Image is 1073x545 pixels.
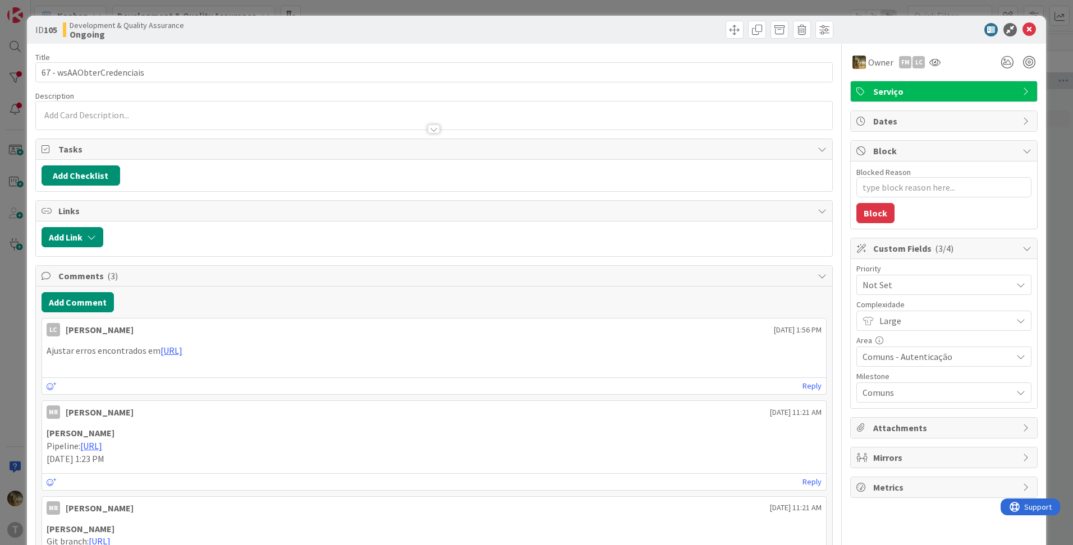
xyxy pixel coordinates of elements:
[47,427,114,438] strong: [PERSON_NAME]
[803,475,822,489] a: Reply
[35,62,833,82] input: type card name here...
[856,372,1031,380] div: Milestone
[47,405,60,419] div: MR
[47,523,114,534] strong: [PERSON_NAME]
[80,440,102,451] a: [URL]
[852,56,866,69] img: JC
[863,385,1006,400] span: Comuns
[47,440,80,451] span: Pipeline:
[803,379,822,393] a: Reply
[770,407,822,418] span: [DATE] 11:21 AM
[47,453,104,464] span: [DATE] 1:23 PM
[935,243,953,254] span: ( 3/4 )
[770,502,822,514] span: [DATE] 11:21 AM
[856,265,1031,272] div: Priority
[47,344,822,357] p: Ajustar erros encontrados em
[873,242,1017,255] span: Custom Fields
[879,313,1006,329] span: Large
[868,56,893,69] span: Owner
[863,349,1006,364] span: Comuns - Autenticação
[35,91,74,101] span: Description
[42,227,103,247] button: Add Link
[863,277,1006,293] span: Not Set
[70,30,184,39] b: Ongoing
[66,501,134,515] div: [PERSON_NAME]
[66,405,134,419] div: [PERSON_NAME]
[42,165,120,186] button: Add Checklist
[161,345,182,356] a: [URL]
[856,203,895,223] button: Block
[856,167,911,177] label: Blocked Reason
[873,451,1017,464] span: Mirrors
[35,52,50,62] label: Title
[58,142,812,156] span: Tasks
[107,270,118,281] span: ( 3 )
[873,144,1017,158] span: Block
[42,292,114,312] button: Add Comment
[774,324,822,336] span: [DATE] 1:56 PM
[47,323,60,336] div: LC
[35,23,57,36] span: ID
[66,323,134,336] div: [PERSON_NAME]
[58,269,812,283] span: Comments
[873,481,1017,494] span: Metrics
[47,501,60,515] div: MR
[24,2,51,15] span: Support
[44,24,57,35] b: 105
[856,336,1031,344] div: Area
[70,21,184,30] span: Development & Quality Assurance
[873,421,1017,435] span: Attachments
[873,85,1017,98] span: Serviço
[899,56,911,68] div: FM
[58,204,812,218] span: Links
[873,114,1017,128] span: Dates
[912,56,925,68] div: LC
[856,301,1031,308] div: Complexidade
